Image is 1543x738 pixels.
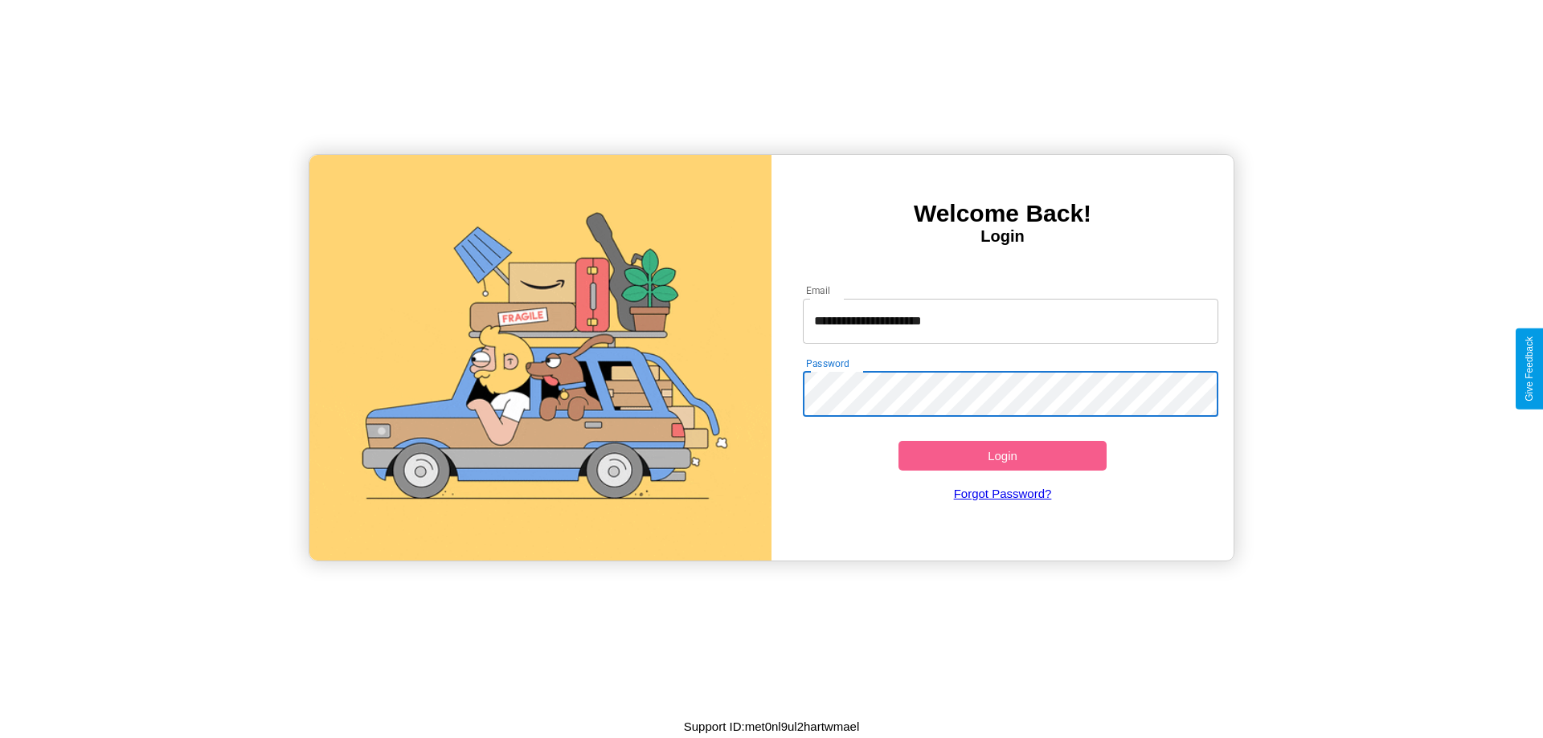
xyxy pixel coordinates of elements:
div: Give Feedback [1524,336,1535,402]
h4: Login [771,227,1234,246]
button: Login [898,441,1107,471]
p: Support ID: met0nl9ul2hartwmael [684,716,859,737]
label: Password [806,357,849,370]
label: Email [806,283,831,297]
img: gif [309,155,771,561]
a: Forgot Password? [795,471,1211,516]
h3: Welcome Back! [771,200,1234,227]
